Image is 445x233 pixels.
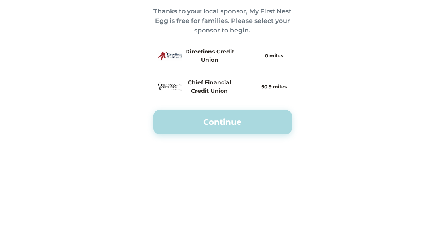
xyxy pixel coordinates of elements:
[153,7,292,35] div: Thanks to your local sponsor, My First Nest Egg is free for families. Please select your sponsor ...
[158,44,182,68] img: DCS%20logo1.jpg
[158,75,182,99] img: 4d9da37b-1593-476e-847f-071cc23dbbcd-logo-Chief-Full-Logo-All-Black-tagline-scaled.png
[153,110,292,134] button: Continue
[185,48,235,64] h4: Directions Credit Union
[261,83,287,90] h4: 50.9 miles
[185,78,235,95] h4: Chief Financial Credit Union
[265,52,283,59] h4: 0 miles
